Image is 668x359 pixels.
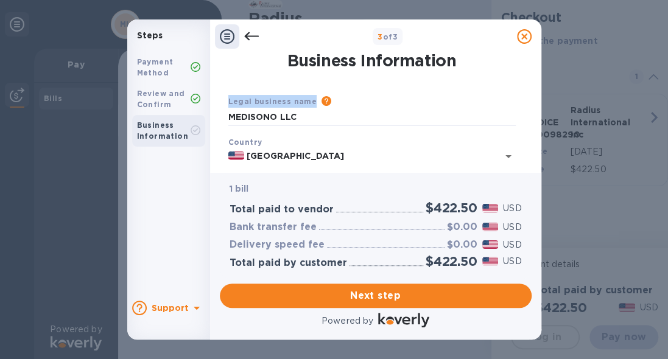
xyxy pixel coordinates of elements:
b: Legal business name [228,97,317,106]
b: Support [152,303,189,313]
span: Next step [230,288,522,303]
img: USD [482,223,499,231]
b: Review and Confirm [137,89,185,109]
h2: $422.50 [426,200,477,215]
b: Steps [137,30,163,40]
button: Open [500,148,517,165]
b: 1 bill [230,184,249,193]
input: Enter legal business name [228,108,516,127]
p: Powered by [322,315,373,327]
h3: Total paid to vendor [230,204,334,215]
h3: $0.00 [447,221,477,233]
h3: $0.00 [447,239,477,251]
b: of 3 [378,32,398,41]
img: USD [482,204,499,212]
input: Select country [244,148,481,164]
button: Next step [220,284,532,308]
h3: Total paid by customer [230,257,347,269]
p: USD [503,239,521,251]
span: 3 [378,32,382,41]
p: USD [503,202,521,215]
b: Country [228,138,262,147]
p: USD [503,255,521,268]
img: USD [482,257,499,265]
b: Payment Method [137,57,174,77]
b: Business Information [137,120,188,141]
h3: Delivery speed fee [230,239,325,251]
img: USD [482,240,499,249]
h3: Bank transfer fee [230,221,317,233]
h2: $422.50 [426,254,477,269]
p: USD [503,221,521,234]
img: US [228,152,245,160]
h1: Business Information [226,51,518,71]
img: Logo [378,313,429,327]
